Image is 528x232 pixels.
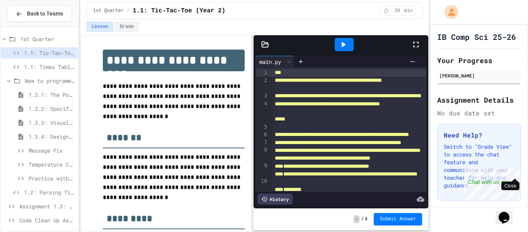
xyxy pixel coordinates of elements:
[257,194,293,205] div: History
[29,119,75,127] span: 1.3.3: Visualizing Logic with Flowcharts
[391,8,404,14] span: 20
[24,63,75,71] span: 1.1: Times Table (Year 1/SL)
[255,146,268,162] div: 8
[444,131,514,140] h3: Need Help?
[439,72,519,79] div: [PERSON_NAME]
[255,100,268,123] div: 4
[437,55,521,66] h2: Your Progress
[29,105,75,113] span: 1.3.2: Specifying Ideas with Pseudocode
[19,216,75,224] span: Code Clean Up Assignment
[354,215,359,223] span: -
[29,174,75,182] span: Practice with Python
[374,213,422,225] button: Submit Answer
[437,108,521,118] div: No due date set
[255,177,268,193] div: 10
[444,143,514,189] p: Switch to "Grade View" to access the chat feature and communicate with your teacher for help and ...
[24,188,75,196] span: 1.2: Parsing Time Data
[404,8,413,14] span: min
[380,216,416,222] span: Submit Answer
[19,202,75,210] span: Assignment 1.3: Longitude and Latitude Data
[255,58,285,66] div: main.py
[255,77,268,92] div: 2
[255,139,268,146] div: 7
[127,8,129,14] span: /
[255,162,268,177] div: 9
[115,22,139,32] button: Grade
[437,95,521,105] h2: Assignment Details
[29,160,75,168] span: Temperature Converter
[464,167,520,200] iframe: chat widget
[255,92,268,100] div: 3
[361,216,364,222] span: /
[87,22,113,32] button: Lesson
[255,69,268,77] div: 1
[7,5,72,22] button: Back to Teams
[29,146,75,155] span: Message Fix
[436,3,460,21] div: My Account
[20,35,75,43] span: 1st Quarter
[496,201,520,224] iframe: chat widget
[255,56,295,67] div: main.py
[24,49,75,57] span: 1.1: Tic-Tac-Toe (Year 2)
[365,216,368,222] span: 4
[29,132,75,141] span: 1.3.4: Designing Flowcharts
[93,8,124,14] span: 1st Quarter
[29,91,75,99] span: 1.3.1: The Power of Algorithms
[27,10,63,18] span: Back to Teams
[255,123,268,131] div: 5
[133,6,225,15] span: 1.1: Tic-Tac-Toe (Year 2)
[437,31,516,42] h1: IB Comp Sci 25-26
[255,131,268,139] div: 6
[25,77,75,85] span: New to programming exercises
